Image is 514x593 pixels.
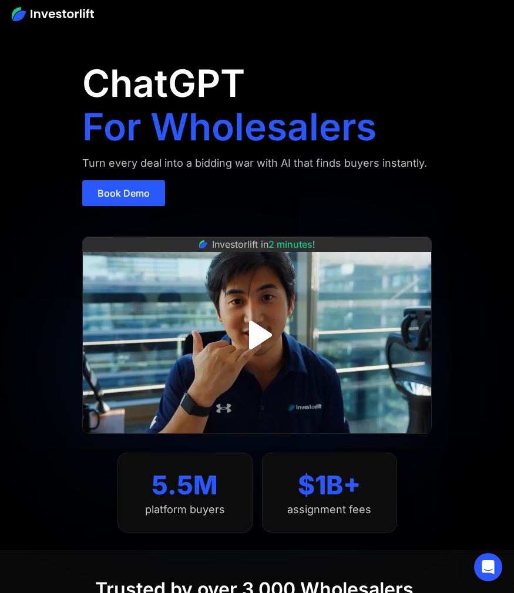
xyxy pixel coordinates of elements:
a: open lightbox [231,309,283,361]
div: $1B+ [298,470,361,501]
div: 5.5M [152,470,218,501]
h1: ChatGPT [82,65,245,102]
div: Investorlift in ! [212,237,315,251]
div: platform buyers [145,503,225,516]
div: assignment fees [287,503,371,516]
div: Open Intercom Messenger [474,553,502,581]
div: Turn every deal into a bidding war with AI that finds buyers instantly. [82,155,427,171]
h1: For Wholesalers [82,108,377,146]
span: 2 minutes [268,238,313,250]
a: Book Demo [82,180,165,206]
